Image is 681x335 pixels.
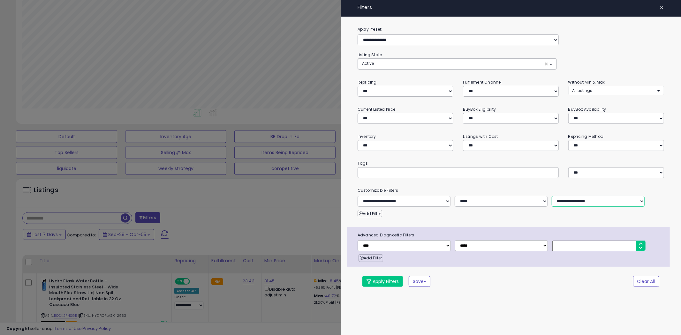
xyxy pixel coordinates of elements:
small: Fulfillment Channel [463,79,502,85]
button: Save [409,276,430,287]
span: Advanced Diagnostic Filters [353,232,670,239]
button: Add Filter [359,254,383,262]
small: Repricing [358,79,377,85]
small: BuyBox Availability [568,107,606,112]
span: × [660,3,664,12]
small: Current Listed Price [358,107,395,112]
small: Listing State [358,52,382,57]
span: × [544,61,549,67]
h4: Filters [358,5,664,10]
small: Tags [353,160,669,167]
small: Inventory [358,134,376,139]
span: Active [362,61,374,66]
button: Add Filter [358,210,382,218]
span: All Listings [572,88,593,93]
button: × [657,3,667,12]
small: Repricing Method [568,134,604,139]
button: Apply Filters [362,276,403,287]
small: BuyBox Eligibility [463,107,496,112]
small: Customizable Filters [353,187,669,194]
button: All Listings [568,86,664,95]
small: Listings with Cost [463,134,498,139]
label: Apply Preset: [353,26,669,33]
button: Active × [358,59,556,69]
button: Clear All [633,276,659,287]
small: Without Min & Max [568,79,605,85]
